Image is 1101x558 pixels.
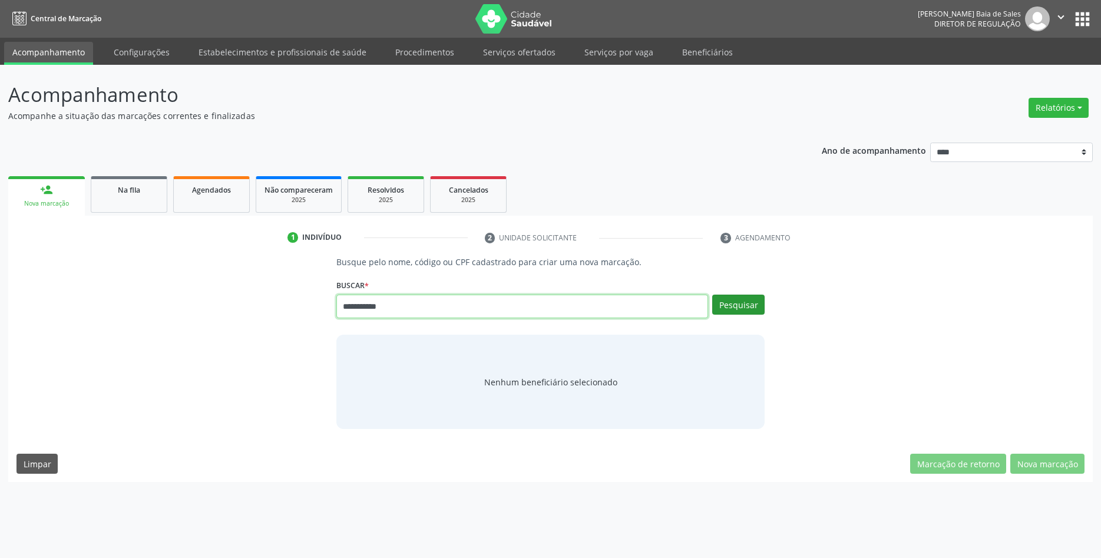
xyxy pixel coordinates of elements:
[484,376,617,388] span: Nenhum beneficiário selecionado
[910,454,1006,474] button: Marcação de retorno
[387,42,462,62] a: Procedimentos
[31,14,101,24] span: Central de Marcação
[822,143,926,157] p: Ano de acompanhamento
[1050,6,1072,31] button: 
[449,185,488,195] span: Cancelados
[16,199,77,208] div: Nova marcação
[576,42,662,62] a: Serviços por vaga
[712,295,765,315] button: Pesquisar
[190,42,375,62] a: Estabelecimentos e profissionais de saúde
[8,110,768,122] p: Acompanhe a situação das marcações correntes e finalizadas
[302,232,342,243] div: Indivíduo
[264,185,333,195] span: Não compareceram
[336,276,369,295] label: Buscar
[1054,11,1067,24] i: 
[356,196,415,204] div: 2025
[1072,9,1093,29] button: apps
[8,80,768,110] p: Acompanhamento
[4,42,93,65] a: Acompanhamento
[674,42,741,62] a: Beneficiários
[1010,454,1085,474] button: Nova marcação
[264,196,333,204] div: 2025
[192,185,231,195] span: Agendados
[105,42,178,62] a: Configurações
[475,42,564,62] a: Serviços ofertados
[1025,6,1050,31] img: img
[8,9,101,28] a: Central de Marcação
[918,9,1021,19] div: [PERSON_NAME] Baia de Sales
[439,196,498,204] div: 2025
[368,185,404,195] span: Resolvidos
[934,19,1021,29] span: Diretor de regulação
[1029,98,1089,118] button: Relatórios
[287,232,298,243] div: 1
[16,454,58,474] button: Limpar
[40,183,53,196] div: person_add
[118,185,140,195] span: Na fila
[336,256,765,268] p: Busque pelo nome, código ou CPF cadastrado para criar uma nova marcação.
